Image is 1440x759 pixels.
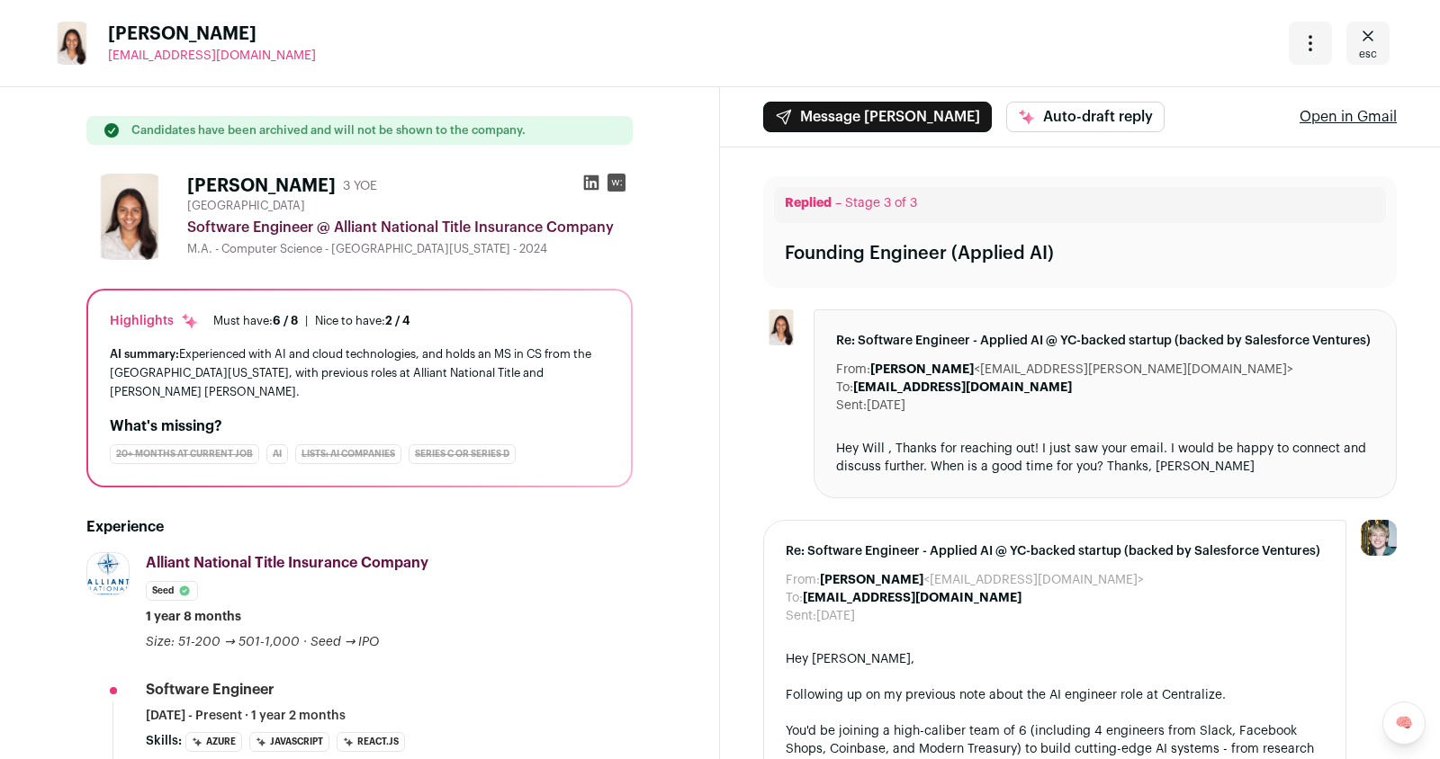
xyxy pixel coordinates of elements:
[820,574,923,586] b: [PERSON_NAME]
[146,636,300,648] span: Size: 51-200 → 501-1,000
[337,732,405,752] li: React.js
[187,242,633,256] div: M.A. - Computer Science - [GEOGRAPHIC_DATA][US_STATE] - 2024
[1289,22,1332,65] button: Open dropdown
[146,680,274,700] div: Software Engineer
[110,444,259,464] div: 20+ months at current job
[50,22,94,65] img: deafcef785e866eb7b3bc1103d75ebcde27d24171d1546800017a43f919972f5.jpg
[870,361,1293,379] dd: <[EMAIL_ADDRESS][PERSON_NAME][DOMAIN_NAME]>
[1359,47,1377,61] span: esc
[86,174,173,260] img: deafcef785e866eb7b3bc1103d75ebcde27d24171d1546800017a43f919972f5.jpg
[786,571,820,589] dt: From:
[786,542,1324,560] span: Re: Software Engineer - Applied AI @ YC-backed startup (backed by Salesforce Ventures)
[1300,106,1397,128] a: Open in Gmail
[110,415,609,437] h2: What's missing?
[836,332,1374,350] span: Re: Software Engineer - Applied AI @ YC-backed startup (backed by Salesforce Ventures)
[816,607,855,625] dd: [DATE]
[870,363,974,376] b: [PERSON_NAME]
[315,314,410,328] div: Nice to have:
[187,217,633,238] div: Software Engineer @ Alliant National Title Insurance Company
[108,47,316,65] a: [EMAIL_ADDRESS][DOMAIN_NAME]
[1382,701,1426,745] a: 🧠
[836,397,867,415] dt: Sent:
[763,309,799,345] img: deafcef785e866eb7b3bc1103d75ebcde27d24171d1546800017a43f919972f5.jpg
[785,241,1054,266] div: Founding Engineer (Applied AI)
[131,123,526,138] p: Candidates have been archived and will not be shown to the company.
[1346,22,1390,65] a: Close
[110,344,609,401] div: Experienced with AI and cloud technologies, and holds an MS in CS from the [GEOGRAPHIC_DATA][US_S...
[836,440,1374,476] div: Hey Will , Thanks for reaching out! I just saw your email. I would be happy to connect and discus...
[385,315,410,326] span: 2 / 4
[187,174,336,199] h1: [PERSON_NAME]
[836,379,853,397] dt: To:
[786,686,1324,704] div: Following up on my previous note about the AI engineer role at Centralize.
[146,581,198,601] li: Seed
[845,197,917,210] span: Stage 3 of 3
[185,732,242,752] li: Azure
[110,348,179,360] span: AI summary:
[146,556,428,570] span: Alliant National Title Insurance Company
[853,381,1072,394] b: [EMAIL_ADDRESS][DOMAIN_NAME]
[146,608,241,626] span: 1 year 8 months
[213,314,410,328] ul: |
[146,707,346,725] span: [DATE] - Present · 1 year 2 months
[343,177,377,195] div: 3 YOE
[1006,102,1165,132] button: Auto-draft reply
[803,592,1021,604] b: [EMAIL_ADDRESS][DOMAIN_NAME]
[87,551,129,596] img: 2f2cda1ed349980f5a944c53bda29e0f875f0e23bd25901ae86864aa10a432d2.png
[273,315,298,326] span: 6 / 8
[786,607,816,625] dt: Sent:
[409,444,516,464] div: Series C or Series D
[187,199,305,213] span: [GEOGRAPHIC_DATA]
[303,633,307,651] span: ·
[867,397,905,415] dd: [DATE]
[820,571,1144,589] dd: <[EMAIL_ADDRESS][DOMAIN_NAME]>
[108,22,316,47] span: [PERSON_NAME]
[249,732,329,752] li: JavaScript
[86,516,633,538] h2: Experience
[786,589,803,607] dt: To:
[835,197,841,210] span: –
[266,444,288,464] div: AI
[146,732,182,750] span: Skills:
[295,444,401,464] div: Lists: AI Companies
[213,314,298,328] div: Must have:
[310,636,380,648] span: Seed → IPO
[1361,520,1397,556] img: 6494470-medium_jpg
[763,102,992,132] button: Message [PERSON_NAME]
[786,650,1324,668] div: Hey [PERSON_NAME],
[785,197,832,210] span: Replied
[108,49,316,62] span: [EMAIL_ADDRESS][DOMAIN_NAME]
[836,361,870,379] dt: From:
[110,312,199,330] div: Highlights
